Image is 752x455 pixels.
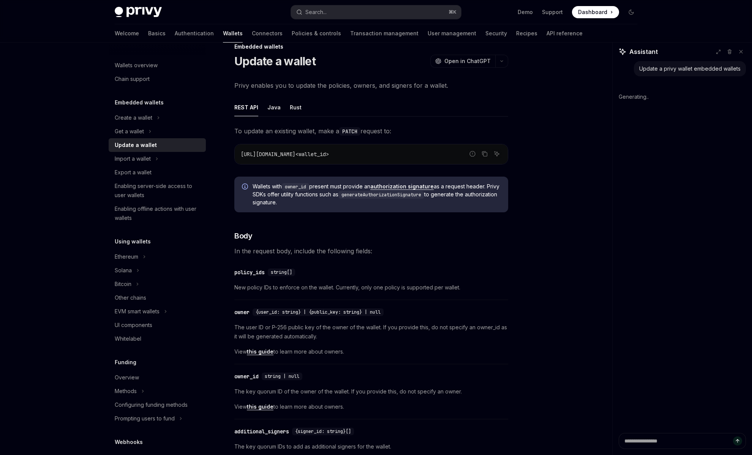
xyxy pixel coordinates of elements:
div: Other chains [115,293,146,302]
div: Search... [305,8,327,17]
div: Update a privy wallet embedded wallets [639,65,741,73]
span: Dashboard [578,8,607,16]
button: Toggle Prompting users to fund section [109,412,206,425]
span: To update an existing wallet, make a request to: [234,126,508,136]
button: Ask AI [492,149,502,159]
a: Enabling server-side access to user wallets [109,179,206,202]
div: Get a wallet [115,127,144,136]
a: Authentication [175,24,214,43]
a: Chain support [109,72,206,86]
h5: Webhooks [115,438,143,447]
a: Update a wallet [109,138,206,152]
div: Bitcoin [115,280,131,289]
div: Wallets overview [115,61,158,70]
div: owner_id [234,373,259,380]
div: Ethereum [115,252,138,261]
div: owner [234,308,250,316]
button: Toggle Create a wallet section [109,111,206,125]
div: Enabling server-side access to user wallets [115,182,201,200]
a: Whitelabel [109,332,206,346]
h5: Embedded wallets [115,98,164,107]
a: authorization signature [370,183,434,190]
a: Transaction management [350,24,419,43]
div: Whitelabel [115,334,141,343]
a: Other chains [109,291,206,305]
span: Privy enables you to update the policies, owners, and signers for a wallet. [234,80,508,91]
button: Toggle Methods section [109,384,206,398]
div: Rust [290,98,302,116]
h5: Using wallets [115,237,151,246]
div: Enabling offline actions with user wallets [115,204,201,223]
a: Export a wallet [109,166,206,179]
h5: Funding [115,358,136,367]
a: Enabling offline actions with user wallets [109,202,206,225]
span: Body [234,231,252,241]
span: Open in ChatGPT [444,57,491,65]
button: Send message [733,436,742,446]
button: Toggle Get a wallet section [109,125,206,138]
div: policy_ids [234,269,265,276]
span: The key quorum ID of the owner of the wallet. If you provide this, do not specify an owner. [234,387,508,396]
a: API reference [547,24,583,43]
div: Generating.. [619,87,746,107]
a: Support [542,8,563,16]
div: Export a wallet [115,168,152,177]
button: Toggle dark mode [625,6,637,18]
span: The user ID or P-256 public key of the owner of the wallet. If you provide this, do not specify a... [234,323,508,341]
span: {user_id: string} | {public_key: string} | null [256,309,381,315]
a: Wallets overview [109,58,206,72]
div: Embedded wallets [234,43,508,51]
code: PATCH [339,127,360,136]
span: Wallets with present must provide an as a request header. Privy SDKs offer utility functions such... [253,183,501,206]
div: Chain support [115,74,150,84]
button: Open search [291,5,461,19]
span: ⌘ K [449,9,457,15]
span: string | null [265,373,299,379]
button: Toggle EVM smart wallets section [109,305,206,318]
span: New policy IDs to enforce on the wallet. Currently, only one policy is supported per wallet. [234,283,508,292]
button: Toggle Import a wallet section [109,152,206,166]
div: Solana [115,266,132,275]
span: string[] [271,269,292,275]
a: Configuring funding methods [109,398,206,412]
a: Security [485,24,507,43]
a: User management [428,24,476,43]
a: Connectors [252,24,283,43]
svg: Info [242,183,250,191]
span: In the request body, include the following fields: [234,246,508,256]
span: [URL][DOMAIN_NAME]<wallet_id> [241,151,329,158]
a: Policies & controls [292,24,341,43]
button: Toggle Ethereum section [109,250,206,264]
div: Prompting users to fund [115,414,175,423]
div: Configuring funding methods [115,400,188,409]
a: Basics [148,24,166,43]
textarea: Ask a question... [619,433,746,449]
img: dark logo [115,7,162,17]
div: Overview [115,373,139,382]
span: View to learn more about owners. [234,402,508,411]
div: Update a wallet [115,141,157,150]
a: Overview [109,371,206,384]
a: this guide [247,348,273,355]
span: Assistant [629,47,658,56]
div: Create a wallet [115,113,152,122]
div: REST API [234,98,258,116]
div: EVM smart wallets [115,307,160,316]
a: Wallets [223,24,243,43]
div: Import a wallet [115,154,151,163]
div: UI components [115,321,152,330]
button: Toggle Bitcoin section [109,277,206,291]
span: View to learn more about owners. [234,347,508,356]
button: Report incorrect code [468,149,477,159]
a: Recipes [516,24,537,43]
a: Dashboard [572,6,619,18]
a: this guide [247,403,273,410]
button: Toggle Solana section [109,264,206,277]
button: Open in ChatGPT [430,55,495,68]
a: Demo [518,8,533,16]
code: generateAuthorizationSignature [338,191,424,199]
a: UI components [109,318,206,332]
a: Welcome [115,24,139,43]
div: Java [267,98,281,116]
h1: Update a wallet [234,54,316,68]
